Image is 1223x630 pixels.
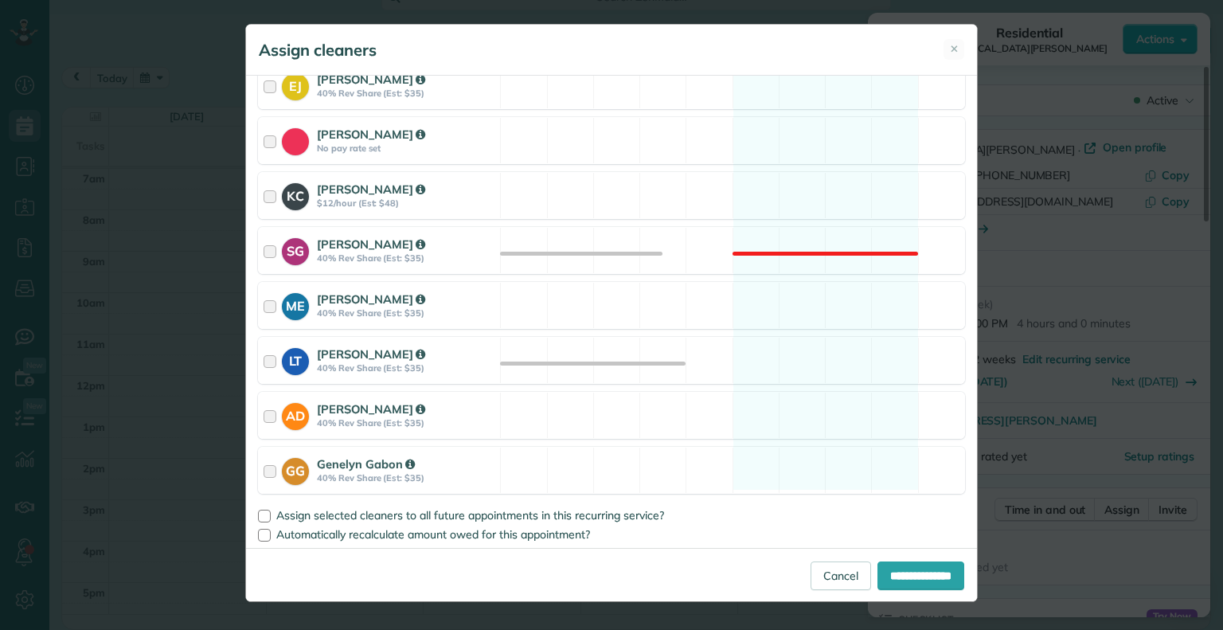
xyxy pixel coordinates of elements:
strong: $12/hour (Est: $48) [317,198,495,209]
strong: EJ [282,73,309,96]
strong: Genelyn Gabon [317,456,415,472]
strong: [PERSON_NAME] [317,292,425,307]
strong: [PERSON_NAME] [317,127,425,142]
span: Automatically recalculate amount owed for this appointment? [276,527,590,542]
strong: 40% Rev Share (Est: $35) [317,307,495,319]
strong: LT [282,348,309,370]
strong: No pay rate set [317,143,495,154]
strong: SG [282,238,309,260]
strong: [PERSON_NAME] [317,237,425,252]
strong: ME [282,293,309,315]
strong: [PERSON_NAME] [317,182,425,197]
strong: GG [282,458,309,480]
strong: [PERSON_NAME] [317,72,425,87]
strong: 40% Rev Share (Est: $35) [317,362,495,374]
strong: KC [282,183,309,205]
strong: 40% Rev Share (Est: $35) [317,417,495,428]
span: Assign selected cleaners to all future appointments in this recurring service? [276,508,664,522]
strong: AD [282,403,309,425]
strong: 40% Rev Share (Est: $35) [317,252,495,264]
strong: 40% Rev Share (Est: $35) [317,88,495,99]
h5: Assign cleaners [259,39,377,61]
a: Cancel [811,562,871,590]
strong: 40% Rev Share (Est: $35) [317,472,495,483]
strong: [PERSON_NAME] [317,401,425,417]
span: ✕ [950,41,959,57]
strong: [PERSON_NAME] [317,346,425,362]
